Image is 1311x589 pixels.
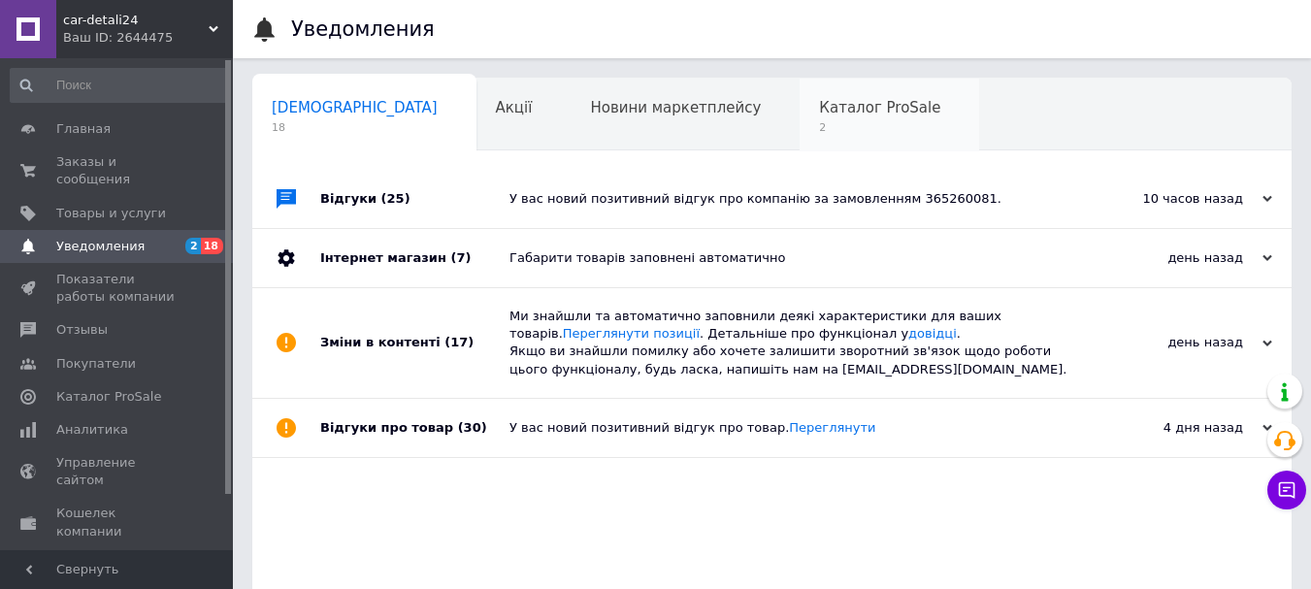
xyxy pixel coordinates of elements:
[496,99,533,116] span: Акції
[320,288,509,398] div: Зміни в контенті
[56,205,166,222] span: Товары и услуги
[56,421,128,439] span: Аналитика
[509,190,1078,208] div: У вас новий позитивний відгук про компанію за замовленням 365260081.
[63,12,209,29] span: car-detali24
[56,454,180,489] span: Управление сайтом
[444,335,474,349] span: (17)
[56,355,136,373] span: Покупатели
[908,326,957,341] a: довідці
[509,249,1078,267] div: Габарити товарів заповнені автоматично
[10,68,229,103] input: Поиск
[56,271,180,306] span: Показатели работы компании
[450,250,471,265] span: (7)
[1078,419,1272,437] div: 4 дня назад
[320,229,509,287] div: Інтернет магазин
[509,419,1078,437] div: У вас новий позитивний відгук про товар.
[1267,471,1306,509] button: Чат с покупателем
[789,420,875,435] a: Переглянути
[381,191,410,206] span: (25)
[56,153,180,188] span: Заказы и сообщения
[291,17,435,41] h1: Уведомления
[1078,249,1272,267] div: день назад
[185,238,201,254] span: 2
[201,238,223,254] span: 18
[819,99,940,116] span: Каталог ProSale
[56,238,145,255] span: Уведомления
[509,308,1078,378] div: Ми знайшли та автоматично заповнили деякі характеристики для ваших товарів. . Детальніше про функ...
[1078,334,1272,351] div: день назад
[56,321,108,339] span: Отзывы
[272,120,438,135] span: 18
[56,388,161,406] span: Каталог ProSale
[590,99,761,116] span: Новини маркетплейсу
[819,120,940,135] span: 2
[458,420,487,435] span: (30)
[320,170,509,228] div: Відгуки
[56,505,180,540] span: Кошелек компании
[320,399,509,457] div: Відгуки про товар
[56,120,111,138] span: Главная
[563,326,700,341] a: Переглянути позиції
[63,29,233,47] div: Ваш ID: 2644475
[272,99,438,116] span: [DEMOGRAPHIC_DATA]
[1078,190,1272,208] div: 10 часов назад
